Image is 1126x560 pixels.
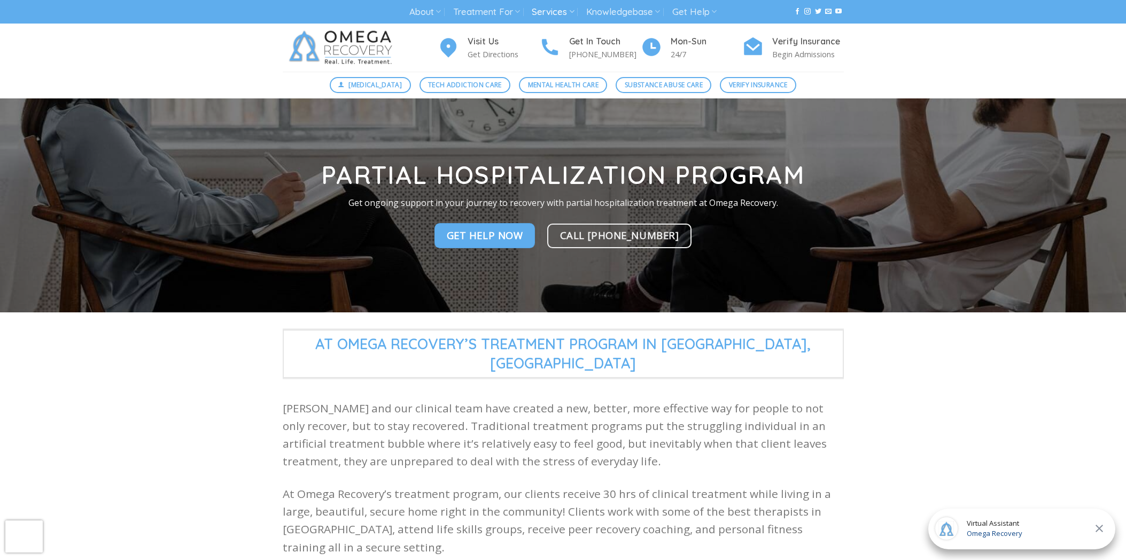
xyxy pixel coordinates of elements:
p: Get Directions [468,48,539,60]
a: Verify Insurance [720,77,796,93]
p: [PHONE_NUMBER] [569,48,641,60]
span: [MEDICAL_DATA] [348,80,402,90]
a: Send us an email [825,8,832,16]
span: Mental Health Care [528,80,599,90]
img: Omega Recovery [283,24,403,72]
a: Get Help [672,2,717,22]
a: Follow on Facebook [794,8,801,16]
span: Verify Insurance [729,80,788,90]
a: Get Help Now [434,224,535,248]
a: Follow on Twitter [815,8,821,16]
a: Verify Insurance Begin Admissions [742,35,844,61]
a: Call [PHONE_NUMBER] [547,224,692,248]
span: Substance Abuse Care [625,80,703,90]
a: Follow on Instagram [804,8,811,16]
p: [PERSON_NAME] and our clinical team have created a new, better, more effective way for people to ... [283,400,844,471]
span: Call [PHONE_NUMBER] [560,227,679,243]
span: Tech Addiction Care [428,80,502,90]
strong: Partial Hospitalization Program [321,159,805,190]
a: [MEDICAL_DATA] [330,77,411,93]
a: Knowledgebase [586,2,660,22]
p: 24/7 [671,48,742,60]
a: About [409,2,441,22]
a: Mental Health Care [519,77,607,93]
h4: Get In Touch [569,35,641,49]
a: Services [532,2,574,22]
a: Substance Abuse Care [616,77,711,93]
a: Get In Touch [PHONE_NUMBER] [539,35,641,61]
p: At Omega Recovery’s treatment program, our clients receive 30 hrs of clinical treatment while liv... [283,485,844,556]
p: Begin Admissions [772,48,844,60]
a: Treatment For [453,2,520,22]
a: Follow on YouTube [835,8,842,16]
a: Visit Us Get Directions [438,35,539,61]
h4: Mon-Sun [671,35,742,49]
a: Tech Addiction Care [420,77,511,93]
p: Get ongoing support in your journey to recovery with partial hospitalization treatment at Omega R... [275,196,852,210]
span: Get Help Now [447,228,523,243]
h4: Visit Us [468,35,539,49]
h4: Verify Insurance [772,35,844,49]
span: At Omega Recovery’s Treatment Program in [GEOGRAPHIC_DATA],[GEOGRAPHIC_DATA] [283,329,844,378]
